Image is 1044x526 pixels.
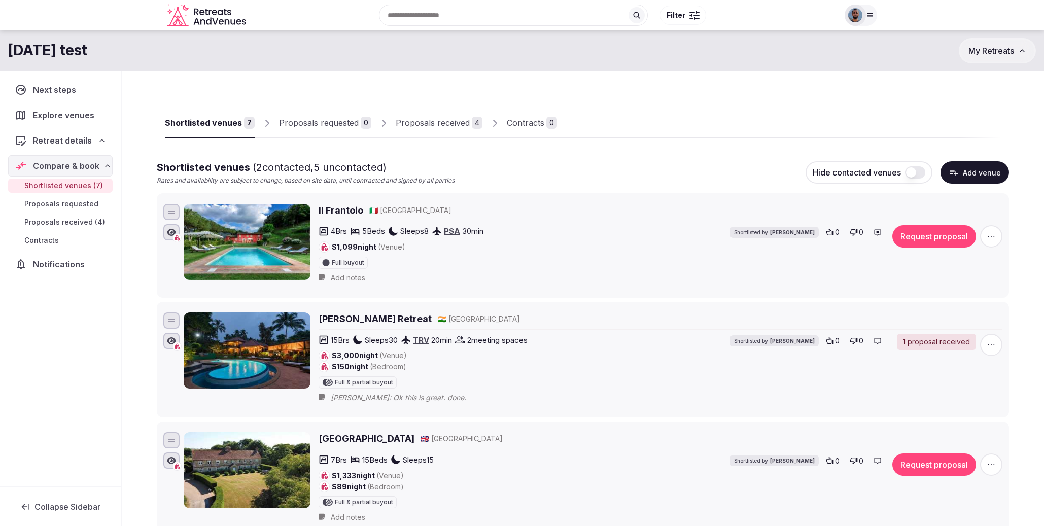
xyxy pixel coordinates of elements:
[184,432,310,508] img: Hunston Manor House
[369,205,378,216] button: 🇮🇹
[8,197,113,211] a: Proposals requested
[335,379,393,385] span: Full & partial buyout
[319,432,414,445] a: [GEOGRAPHIC_DATA]
[730,335,819,346] div: Shortlisted by
[331,226,347,236] span: 4 Brs
[438,314,446,323] span: 🇮🇳
[24,181,103,191] span: Shortlisted venues (7)
[279,117,359,129] div: Proposals requested
[370,362,406,371] span: (Bedroom)
[8,79,113,100] a: Next steps
[332,260,364,266] span: Full buyout
[331,335,350,345] span: 15 Brs
[332,471,404,481] span: $1,333 night
[859,336,863,346] span: 0
[859,456,863,466] span: 0
[444,226,460,236] a: PSA
[332,242,405,252] span: $1,099 night
[331,454,347,465] span: 7 Brs
[33,84,80,96] span: Next steps
[157,177,455,185] p: Rates and availability are subject to change, based on site data, until contracted and signed by ...
[361,117,371,129] div: 0
[847,334,866,348] button: 0
[335,499,393,505] span: Full & partial buyout
[331,273,365,283] span: Add notes
[165,117,242,129] div: Shortlisted venues
[660,6,706,25] button: Filter
[835,456,840,466] span: 0
[376,471,404,480] span: (Venue)
[184,312,310,389] img: Ananda Lakshmi Ayurveda Retreat
[24,235,59,246] span: Contracts
[332,482,404,492] span: $89 night
[253,161,387,173] span: ( 2 contacted, 5 uncontacted)
[167,4,248,27] a: Visit the homepage
[823,453,843,468] button: 0
[421,434,429,444] button: 🇬🇧
[859,227,863,237] span: 0
[332,350,407,361] span: $3,000 night
[941,161,1009,184] button: Add venue
[897,334,976,350] div: 1 proposal received
[184,204,310,280] img: Il Frantoio
[413,335,429,345] a: TRV
[8,104,113,126] a: Explore venues
[770,457,815,464] span: [PERSON_NAME]
[507,109,557,138] a: Contracts0
[431,335,452,345] span: 20 min
[959,38,1036,63] button: My Retreats
[847,225,866,239] button: 0
[835,227,840,237] span: 0
[8,215,113,229] a: Proposals received (4)
[848,8,862,22] img: oliver.kattan
[365,335,398,345] span: Sleeps 30
[319,312,432,325] a: [PERSON_NAME] Retreat
[331,512,365,522] span: Add notes
[396,109,482,138] a: Proposals received4
[8,41,87,60] h1: [DATE] test
[892,453,976,476] button: Request proposal
[33,134,92,147] span: Retreat details
[396,117,470,129] div: Proposals received
[546,117,557,129] div: 0
[8,496,113,518] button: Collapse Sidebar
[332,362,406,372] span: $150 night
[367,482,404,491] span: (Bedroom)
[279,109,371,138] a: Proposals requested0
[380,205,451,216] span: [GEOGRAPHIC_DATA]
[770,337,815,344] span: [PERSON_NAME]
[24,199,98,209] span: Proposals requested
[33,258,89,270] span: Notifications
[167,4,248,27] svg: Retreats and Venues company logo
[33,109,98,121] span: Explore venues
[165,109,255,138] a: Shortlisted venues7
[813,167,901,178] span: Hide contacted venues
[507,117,544,129] div: Contracts
[823,225,843,239] button: 0
[362,454,388,465] span: 15 Beds
[379,351,407,360] span: (Venue)
[472,117,482,129] div: 4
[8,179,113,193] a: Shortlisted venues (7)
[8,254,113,275] a: Notifications
[362,226,385,236] span: 5 Beds
[467,335,528,345] span: 2 meeting spaces
[847,453,866,468] button: 0
[369,206,378,215] span: 🇮🇹
[835,336,840,346] span: 0
[448,314,520,324] span: [GEOGRAPHIC_DATA]
[319,204,363,217] a: Il Frantoio
[431,434,503,444] span: [GEOGRAPHIC_DATA]
[968,46,1014,56] span: My Retreats
[34,502,100,512] span: Collapse Sidebar
[24,217,105,227] span: Proposals received (4)
[157,161,387,173] span: Shortlisted venues
[8,233,113,248] a: Contracts
[730,455,819,466] div: Shortlisted by
[33,160,99,172] span: Compare & book
[462,226,483,236] span: 30 min
[892,225,976,248] button: Request proposal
